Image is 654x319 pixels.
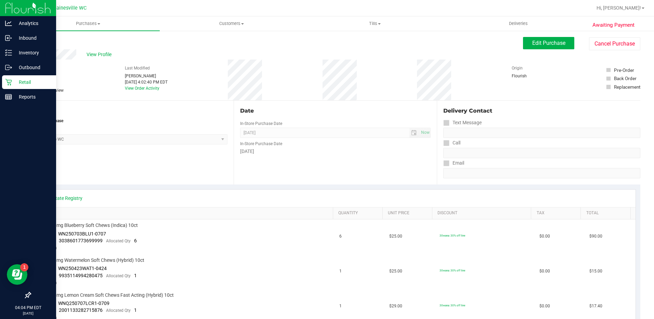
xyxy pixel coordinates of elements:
[12,93,53,101] p: Reports
[59,238,103,243] span: 3038601773699999
[512,73,546,79] div: Flourish
[440,269,465,272] span: 30wana: 30% off line
[500,21,537,27] span: Deliveries
[589,37,640,50] button: Cancel Purchase
[160,16,303,31] a: Customers
[443,128,640,138] input: Format: (999) 999-9999
[134,238,137,243] span: 6
[39,257,144,264] span: WNA 10mg Watermelon Soft Chews (Hybrid) 10ct
[5,79,12,86] inline-svg: Retail
[589,303,602,309] span: $17.40
[3,311,53,316] p: [DATE]
[39,292,174,298] span: WNA 10mg Lemon Cream Soft Chews Fast Acting (Hybrid) 10ct
[240,120,282,127] label: In-Store Purchase Date
[5,20,12,27] inline-svg: Analytics
[589,233,602,240] span: $90.00
[539,233,550,240] span: $0.00
[443,107,640,115] div: Delivery Contact
[447,16,590,31] a: Deliveries
[12,19,53,27] p: Analytics
[440,234,465,237] span: 30wana: 30% off line
[240,141,282,147] label: In-Store Purchase Date
[58,266,107,271] span: WN250423WAT1-0424
[160,21,303,27] span: Customers
[443,148,640,158] input: Format: (999) 999-9999
[339,268,342,275] span: 1
[589,268,602,275] span: $15.00
[134,273,137,278] span: 1
[523,37,574,49] button: Edit Purchase
[5,35,12,41] inline-svg: Inbound
[614,75,637,82] div: Back Order
[303,16,447,31] a: Tills
[389,233,402,240] span: $25.00
[304,21,446,27] span: Tills
[240,148,431,155] div: [DATE]
[3,305,53,311] p: 04:04 PM EDT
[58,231,106,237] span: WN250703BLU1-0707
[512,65,523,71] label: Origin
[240,107,431,115] div: Date
[586,210,628,216] a: Total
[106,308,131,313] span: Allocated Qty
[87,51,114,58] span: View Profile
[5,49,12,56] inline-svg: Inventory
[40,210,330,216] a: SKU
[41,195,82,202] a: View State Registry
[339,303,342,309] span: 1
[12,34,53,42] p: Inbound
[443,118,482,128] label: Text Message
[53,5,87,11] span: Gainesville WC
[58,301,109,306] span: WNQ250707LCR1-0709
[12,78,53,86] p: Retail
[12,49,53,57] p: Inventory
[106,273,131,278] span: Allocated Qty
[134,307,137,313] span: 1
[539,303,550,309] span: $0.00
[339,233,342,240] span: 6
[537,210,578,216] a: Tax
[614,84,640,90] div: Replacement
[532,40,565,46] span: Edit Purchase
[39,222,138,229] span: WNA 10mg Blueberry Soft Chews (Indica) 10ct
[12,63,53,72] p: Outbound
[125,86,159,91] a: View Order Activity
[592,21,635,29] span: Awaiting Payment
[614,67,634,74] div: Pre-Order
[5,64,12,71] inline-svg: Outbound
[125,79,168,85] div: [DATE] 4:02:40 PM EDT
[7,264,27,285] iframe: Resource center
[338,210,380,216] a: Quantity
[16,21,160,27] span: Purchases
[106,239,131,243] span: Allocated Qty
[125,73,168,79] div: [PERSON_NAME]
[16,16,160,31] a: Purchases
[20,263,28,271] iframe: Resource center unread badge
[443,138,460,148] label: Call
[443,158,464,168] label: Email
[597,5,641,11] span: Hi, [PERSON_NAME]!
[389,303,402,309] span: $29.00
[59,273,103,278] span: 9935114994280475
[125,65,150,71] label: Last Modified
[539,268,550,275] span: $0.00
[5,93,12,100] inline-svg: Reports
[59,307,103,313] span: 2001133282715876
[388,210,429,216] a: Unit Price
[437,210,528,216] a: Discount
[440,304,465,307] span: 30wana: 30% off line
[389,268,402,275] span: $25.00
[30,107,227,115] div: Location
